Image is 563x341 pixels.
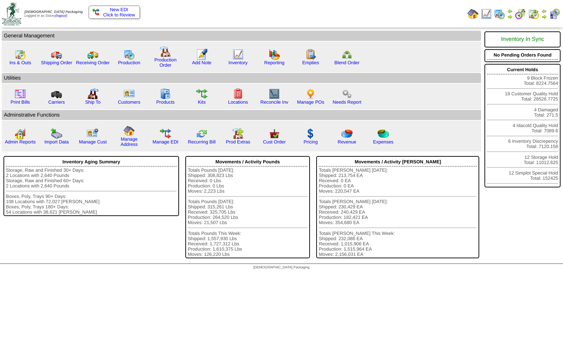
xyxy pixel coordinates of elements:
[494,8,505,20] img: calendarprod.gif
[44,139,69,144] a: Import Data
[341,49,353,60] img: network.png
[269,88,280,99] img: line_graph2.gif
[232,49,244,60] img: line_graph.gif
[334,60,360,65] a: Blend Order
[515,8,526,20] img: calendarblend.gif
[15,49,26,60] img: calendarinout.gif
[15,88,26,99] img: invoice2.gif
[24,10,83,14] span: [DEMOGRAPHIC_DATA] Packaging
[269,128,280,139] img: cust_order.png
[319,157,477,166] div: Movements / Activity [PERSON_NAME]
[154,57,177,68] a: Production Order
[305,128,316,139] img: dollar.gif
[124,88,135,99] img: customers.gif
[541,8,547,14] img: arrowleft.gif
[2,73,481,83] td: Utilities
[51,49,62,60] img: truck.gif
[232,88,244,99] img: locations.gif
[118,60,140,65] a: Production
[198,99,206,105] a: Kits
[228,99,248,105] a: Locations
[121,136,138,147] a: Manage Address
[302,60,319,65] a: Empties
[156,99,175,105] a: Products
[487,33,558,46] div: Inventory In Sync
[196,128,207,139] img: reconcile.gif
[188,139,215,144] a: Recurring Bill
[92,7,136,17] a: New EDI Click to Review
[6,168,177,215] div: Storage, Raw and Finished 30+ Days: 2 Locations with 2,640 Pounds Storage, Raw and Finished 60+ D...
[319,168,477,257] div: Totals [PERSON_NAME] [DATE]: Shipped: 213,754 EA Received: 0 EA Production: 0 EA Moves: 220,547 E...
[484,64,561,187] div: 9 Block Frozen Total: 8224.7564 18 Customer Quality Hold Total: 28526.7725 4 Damaged Total: 271.5...
[487,65,558,74] div: Current Holds
[55,14,67,18] a: (logout)
[85,99,101,105] a: Ship To
[124,125,135,136] img: home.gif
[297,99,324,105] a: Manage POs
[192,60,212,65] a: Add Note
[15,128,26,139] img: graph2.png
[51,88,62,99] img: truck3.gif
[196,49,207,60] img: orders.gif
[541,14,547,20] img: arrowright.gif
[87,49,98,60] img: truck2.gif
[160,128,171,139] img: edi.gif
[481,8,492,20] img: line_graph.gif
[87,88,98,99] img: factory2.gif
[263,139,286,144] a: Cust Order
[528,8,539,20] img: calendarinout.gif
[118,99,140,105] a: Customers
[51,128,62,139] img: import.gif
[160,46,171,57] img: factory.gif
[79,139,106,144] a: Manage Cust
[160,88,171,99] img: cabinet.gif
[87,128,99,139] img: managecust.png
[124,49,135,60] img: calendarprod.gif
[2,31,481,41] td: General Management
[41,60,72,65] a: Shipping Order
[487,51,558,60] div: No Pending Orders Found
[2,2,21,25] img: zoroco-logo-small.webp
[188,168,308,257] div: Totals Pounds [DATE]: Shipped: 308,823 Lbs Received: 0 Lbs Production: 0 Lbs Moves: 2,223 Lbs Tot...
[373,139,394,144] a: Expenses
[507,8,513,14] img: arrowleft.gif
[48,99,65,105] a: Carriers
[92,9,99,16] img: ediSmall.gif
[5,139,36,144] a: Admin Reports
[92,12,136,17] span: Click to Review
[2,110,481,120] td: Adminstrative Functions
[110,7,128,12] span: New EDI
[333,99,361,105] a: Needs Report
[226,139,250,144] a: Prod Extras
[76,60,110,65] a: Receiving Order
[6,157,177,166] div: Inventory Aging Summary
[341,128,353,139] img: pie_chart.png
[188,157,308,166] div: Movements / Activity Pounds
[24,10,83,18] span: Logged in as Sstory
[10,99,30,105] a: Print Bills
[232,128,244,139] img: prodextras.gif
[305,88,316,99] img: po.png
[378,128,389,139] img: pie_chart2.png
[229,60,248,65] a: Inventory
[253,266,310,269] span: [DEMOGRAPHIC_DATA] Packaging
[341,88,353,99] img: workflow.png
[467,8,479,20] img: home.gif
[153,139,178,144] a: Manage EDI
[304,139,318,144] a: Pricing
[507,14,513,20] img: arrowright.gif
[264,60,284,65] a: Reporting
[549,8,560,20] img: calendarcustomer.gif
[269,49,280,60] img: graph.gif
[305,49,316,60] img: workorder.gif
[196,88,207,99] img: workflow.gif
[338,139,356,144] a: Revenue
[260,99,288,105] a: Reconcile Inv
[9,60,31,65] a: Ins & Outs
